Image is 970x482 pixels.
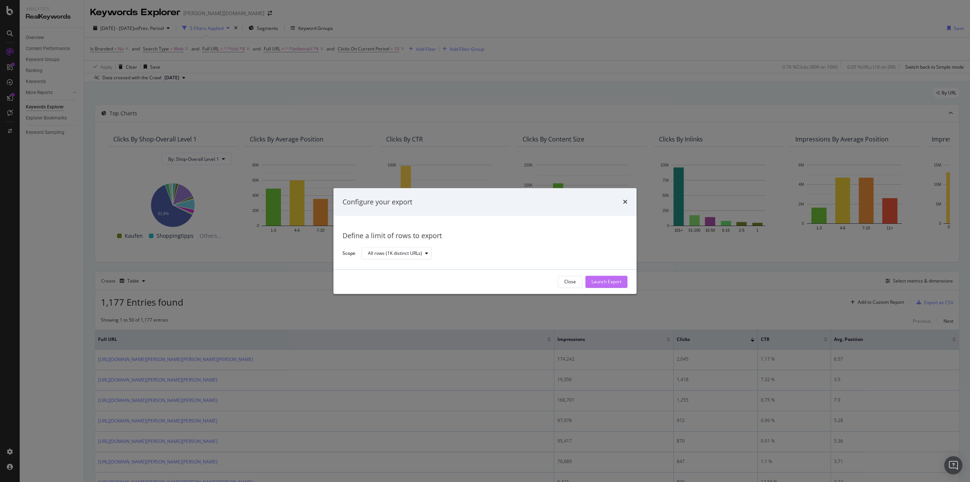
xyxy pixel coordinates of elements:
[564,279,576,285] div: Close
[591,279,621,285] div: Launch Export
[343,197,412,207] div: Configure your export
[343,250,355,258] label: Scope
[558,276,582,288] button: Close
[585,276,627,288] button: Launch Export
[343,231,627,241] div: Define a limit of rows to export
[944,456,962,474] div: Open Intercom Messenger
[368,251,422,256] div: All rows (1K distinct URLs)
[333,188,637,294] div: modal
[361,248,432,260] button: All rows (1K distinct URLs)
[623,197,627,207] div: times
